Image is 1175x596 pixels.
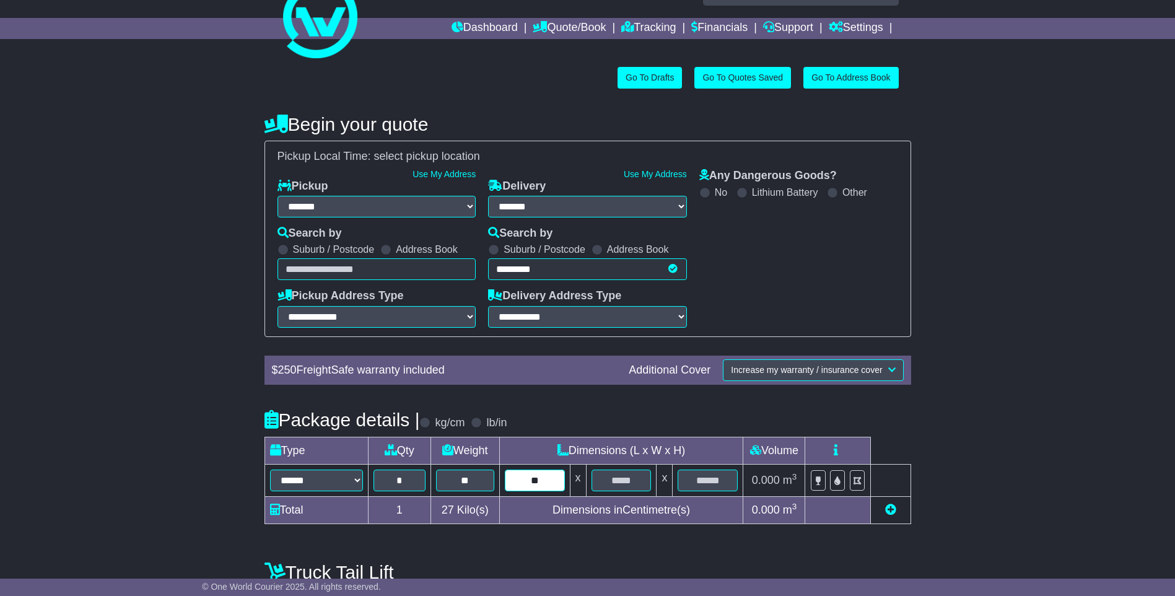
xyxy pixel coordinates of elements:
[607,243,669,255] label: Address Book
[442,504,454,516] span: 27
[488,289,621,303] label: Delivery Address Type
[743,437,805,464] td: Volume
[694,67,791,89] a: Go To Quotes Saved
[622,364,717,377] div: Additional Cover
[792,502,797,511] sup: 3
[792,472,797,481] sup: 3
[486,416,507,430] label: lb/in
[368,496,430,524] td: 1
[842,186,867,198] label: Other
[715,186,727,198] label: No
[202,582,381,592] span: © One World Courier 2025. All rights reserved.
[266,364,623,377] div: $ FreightSafe warranty included
[752,186,818,198] label: Lithium Battery
[488,180,546,193] label: Delivery
[803,67,898,89] a: Go To Address Book
[723,359,903,381] button: Increase my warranty / insurance cover
[264,496,368,524] td: Total
[264,410,420,430] h4: Package details |
[499,496,743,524] td: Dimensions in Centimetre(s)
[278,364,297,376] span: 250
[691,18,748,39] a: Financials
[504,243,585,255] label: Suburb / Postcode
[277,180,328,193] label: Pickup
[657,464,673,496] td: x
[570,464,586,496] td: x
[396,243,458,255] label: Address Book
[783,474,797,486] span: m
[293,243,375,255] label: Suburb / Postcode
[624,169,687,179] a: Use My Address
[699,169,837,183] label: Any Dangerous Goods?
[368,437,430,464] td: Qty
[430,496,499,524] td: Kilo(s)
[783,504,797,516] span: m
[264,437,368,464] td: Type
[430,437,499,464] td: Weight
[763,18,813,39] a: Support
[374,150,480,162] span: select pickup location
[413,169,476,179] a: Use My Address
[829,18,883,39] a: Settings
[277,227,342,240] label: Search by
[488,227,553,240] label: Search by
[752,504,780,516] span: 0.000
[499,437,743,464] td: Dimensions (L x W x H)
[271,150,904,164] div: Pickup Local Time:
[621,18,676,39] a: Tracking
[435,416,465,430] label: kg/cm
[264,562,911,582] h4: Truck Tail Lift
[618,67,682,89] a: Go To Drafts
[264,114,911,134] h4: Begin your quote
[731,365,882,375] span: Increase my warranty / insurance cover
[752,474,780,486] span: 0.000
[885,504,896,516] a: Add new item
[452,18,518,39] a: Dashboard
[533,18,606,39] a: Quote/Book
[277,289,404,303] label: Pickup Address Type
